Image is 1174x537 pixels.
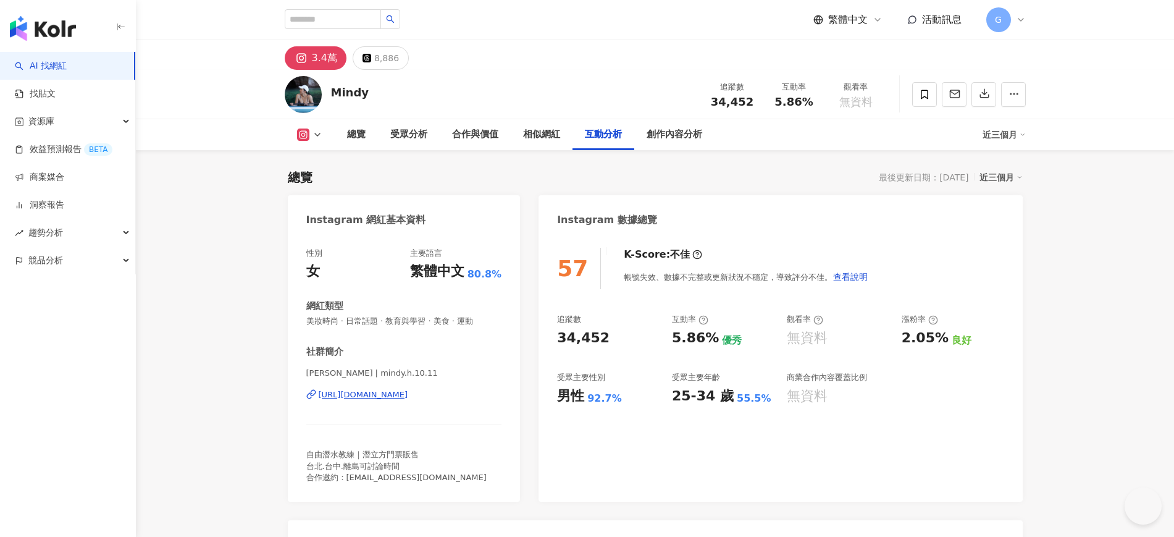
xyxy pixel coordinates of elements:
[557,387,584,406] div: 男性
[557,314,581,325] div: 追蹤數
[523,127,560,142] div: 相似網紅
[922,14,962,25] span: 活動訊息
[28,247,63,274] span: 競品分析
[709,81,756,93] div: 追蹤數
[10,16,76,41] img: logo
[672,387,734,406] div: 25-34 歲
[722,334,742,347] div: 優秀
[306,316,502,327] span: 美妝時尚 · 日常話題 · 教育與學習 · 美食 · 運動
[306,262,320,281] div: 女
[557,213,657,227] div: Instagram 數據總覽
[832,264,868,289] button: 查看說明
[787,329,828,348] div: 無資料
[15,229,23,237] span: rise
[28,219,63,247] span: 趨勢分析
[15,171,64,184] a: 商案媒合
[285,76,322,113] img: KOL Avatar
[787,372,867,383] div: 商業合作內容覆蓋比例
[585,127,622,142] div: 互動分析
[879,172,968,182] div: 最後更新日期：[DATE]
[306,389,502,400] a: [URL][DOMAIN_NAME]
[390,127,427,142] div: 受眾分析
[410,248,442,259] div: 主要語言
[624,264,868,289] div: 帳號失效、數據不完整或更新狀況不穩定，導致評分不佳。
[410,262,464,281] div: 繁體中文
[28,108,54,135] span: 資源庫
[557,329,610,348] div: 34,452
[670,248,690,261] div: 不佳
[15,88,56,100] a: 找貼文
[672,372,720,383] div: 受眾主要年齡
[624,248,702,261] div: K-Score :
[306,300,343,313] div: 網紅類型
[902,329,949,348] div: 2.05%
[374,49,399,67] div: 8,886
[306,213,426,227] div: Instagram 網紅基本資料
[353,46,409,70] button: 8,886
[468,268,502,281] span: 80.8%
[787,387,828,406] div: 無資料
[557,372,605,383] div: 受眾主要性別
[306,368,502,379] span: [PERSON_NAME] | mindy.h.10.11
[902,314,938,325] div: 漲粉率
[711,95,753,108] span: 34,452
[839,96,873,108] span: 無資料
[288,169,312,186] div: 總覽
[15,60,67,72] a: searchAI 找網紅
[15,143,112,156] a: 效益預測報告BETA
[828,13,868,27] span: 繁體中文
[771,81,818,93] div: 互動率
[386,15,395,23] span: search
[347,127,366,142] div: 總覽
[312,49,337,67] div: 3.4萬
[787,314,823,325] div: 觀看率
[832,81,879,93] div: 觀看率
[979,169,1023,185] div: 近三個月
[737,392,771,405] div: 55.5%
[15,199,64,211] a: 洞察報告
[306,450,487,481] span: 自由潛水教練｜潛立方門票販售 台北.台中.離島可討論時間 合作邀約：[EMAIL_ADDRESS][DOMAIN_NAME]
[995,13,1002,27] span: G
[1125,488,1162,525] iframe: Help Scout Beacon - Open
[983,125,1026,145] div: 近三個月
[306,345,343,358] div: 社群簡介
[672,329,719,348] div: 5.86%
[774,96,813,108] span: 5.86%
[319,389,408,400] div: [URL][DOMAIN_NAME]
[833,272,868,282] span: 查看說明
[331,85,369,100] div: Mindy
[557,256,588,281] div: 57
[452,127,498,142] div: 合作與價值
[672,314,708,325] div: 互動率
[647,127,702,142] div: 創作內容分析
[587,392,622,405] div: 92.7%
[306,248,322,259] div: 性別
[285,46,346,70] button: 3.4萬
[952,334,971,347] div: 良好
